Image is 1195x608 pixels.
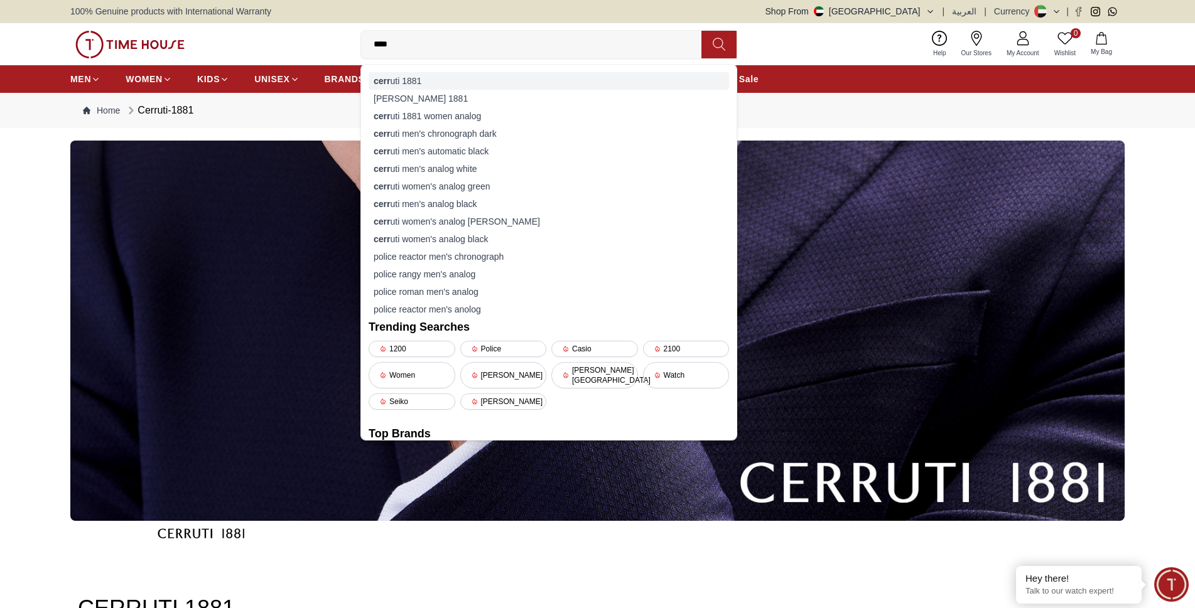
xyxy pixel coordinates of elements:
div: [PERSON_NAME] [460,393,547,410]
div: Currency [994,5,1035,18]
a: UNISEX [254,68,299,90]
div: uti men's chronograph dark [369,125,729,142]
strong: cerr [374,216,390,227]
div: uti men's analog black [369,195,729,213]
span: Wishlist [1049,48,1081,58]
div: [PERSON_NAME] [460,362,547,388]
span: KIDS [197,73,220,85]
span: WOMEN [126,73,163,85]
div: police rangy men's analog [369,265,729,283]
span: My Bag [1086,47,1117,56]
span: UNISEX [254,73,289,85]
button: My Bag [1083,29,1120,59]
div: Hey there! [1025,572,1132,585]
span: MEN [70,73,91,85]
div: 2100 [643,341,730,357]
span: Our Stores [956,48,997,58]
strong: cerr [374,76,390,86]
div: uti 1881 women analog [369,107,729,125]
div: uti women's analog black [369,230,729,248]
button: العربية [952,5,976,18]
a: Our Stores [954,28,999,60]
span: 0 [1071,28,1081,38]
a: BRANDS [325,68,365,90]
div: Casio [551,341,638,357]
h2: Top Brands [369,425,729,442]
div: police reactor men's anolog [369,301,729,318]
div: Women [369,362,455,388]
strong: cerr [374,146,390,156]
div: Cerruti-1881 [125,103,193,118]
span: | [1066,5,1069,18]
div: uti men's automatic black [369,142,729,160]
div: Watch [643,362,730,388]
div: police reactor men's chronograph [369,248,729,265]
a: Home [83,104,120,117]
div: [PERSON_NAME][GEOGRAPHIC_DATA] [551,362,638,388]
div: police roman men's analog [369,283,729,301]
strong: cerr [374,234,390,244]
nav: Breadcrumb [70,93,1125,128]
a: 0Wishlist [1047,28,1083,60]
div: uti women's analog [PERSON_NAME] [369,213,729,230]
div: uti men's analog white [369,160,729,178]
img: ... [75,31,185,58]
span: My Account [1002,48,1044,58]
span: | [984,5,987,18]
div: uti 1881 [369,72,729,90]
a: Facebook [1074,7,1083,16]
button: Shop From[GEOGRAPHIC_DATA] [765,5,935,18]
strong: cerr [374,199,390,209]
strong: cerr [374,164,390,174]
img: ... [70,141,1125,521]
a: Help [926,28,954,60]
a: Instagram [1091,7,1100,16]
div: Police [460,341,547,357]
span: 100% Genuine products with International Warranty [70,5,271,18]
a: MEN [70,68,100,90]
a: Whatsapp [1108,7,1117,16]
img: ... [158,490,244,577]
strong: cerr [374,111,390,121]
div: [PERSON_NAME] 1881 [369,90,729,107]
span: Help [928,48,951,58]
span: BRANDS [325,73,365,85]
h2: Trending Searches [369,318,729,336]
a: WOMEN [126,68,172,90]
div: 1200 [369,341,455,357]
a: KIDS [197,68,229,90]
p: Talk to our watch expert! [1025,586,1132,597]
div: Chat Widget [1154,567,1189,602]
strong: cerr [374,181,390,191]
strong: cerr [374,129,390,139]
div: uti women's analog green [369,178,729,195]
img: United Arab Emirates [814,6,824,16]
div: Seiko [369,393,455,410]
span: | [943,5,945,18]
